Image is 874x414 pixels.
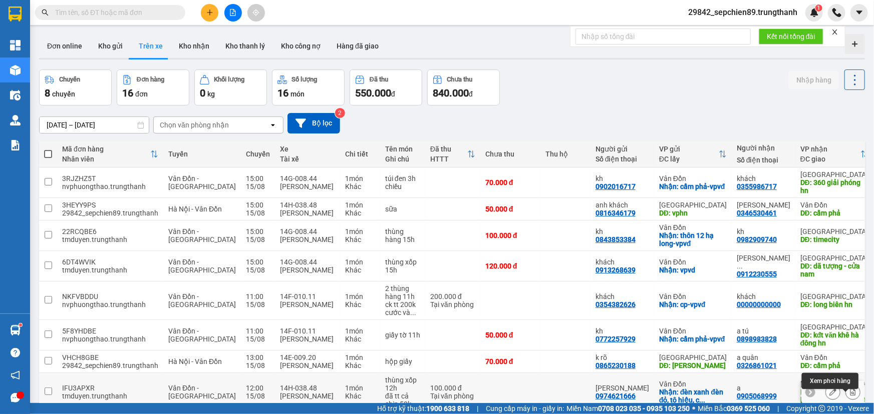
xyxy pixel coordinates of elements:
[280,384,335,392] div: 14H-038.48
[280,361,335,369] div: [PERSON_NAME]
[800,170,868,178] div: [GEOGRAPHIC_DATA]
[800,201,868,209] div: Vân Đồn
[10,140,21,150] img: solution-icon
[659,353,727,361] div: [GEOGRAPHIC_DATA]
[698,403,770,414] span: Miền Bắc
[280,327,335,335] div: 14F-010.11
[659,201,727,209] div: [GEOGRAPHIC_DATA]
[168,357,222,365] span: Hà Nội - Vân Đồn
[737,327,790,335] div: a tú
[62,353,158,361] div: VHCH8GBE
[62,266,158,274] div: tmduyen.trungthanh
[659,155,719,163] div: ĐC lấy
[800,227,868,235] div: [GEOGRAPHIC_DATA]
[280,201,335,209] div: 14H-038.48
[246,300,270,308] div: 15/08
[62,300,158,308] div: nvphuongthao.trungthanh
[345,174,375,182] div: 1 món
[485,262,535,270] div: 120.000 đ
[273,34,329,58] button: Kho công nợ
[280,145,335,153] div: Xe
[246,201,270,209] div: 15:00
[659,388,727,404] div: Nhận: đèn xanh đèn đỏ, tô hiệu, cp-vpvđ
[280,266,335,274] div: [PERSON_NAME]
[214,76,245,83] div: Khối lượng
[596,392,636,400] div: 0974621666
[10,65,21,75] img: warehouse-icon
[737,201,790,209] div: thanh hung
[194,69,267,105] button: Khối lượng0kg
[385,357,420,365] div: hộp giấy
[247,4,265,21] button: aim
[57,141,163,167] th: Toggle SortBy
[391,90,395,98] span: đ
[335,108,345,118] sup: 2
[62,258,158,266] div: 6DT4WVIK
[737,156,790,164] div: Số điện thoại
[10,325,21,335] img: warehouse-icon
[280,335,335,343] div: [PERSON_NAME]
[800,361,868,369] div: DĐ: cẩm phả
[737,144,790,152] div: Người nhận
[10,40,21,50] img: dashboard-icon
[596,353,649,361] div: k rõ
[800,254,868,262] div: [GEOGRAPHIC_DATA]
[45,87,50,99] span: 8
[737,292,790,300] div: khách
[62,209,158,217] div: 29842_sepchien89.trungthanh
[59,76,80,83] div: Chuyến
[385,331,420,339] div: giấy tờ 11h
[168,205,222,213] span: Hà Nội - Vân Đồn
[737,174,790,182] div: khách
[11,348,20,357] span: question-circle
[345,292,375,300] div: 1 món
[350,69,422,105] button: Đã thu550.000đ
[692,406,695,410] span: ⚪️
[277,87,288,99] span: 16
[6,15,33,65] img: logo.jpg
[485,357,535,365] div: 70.000 đ
[737,384,790,392] div: a
[427,69,500,105] button: Chưa thu840.000đ
[269,121,277,129] svg: open
[10,115,21,125] img: warehouse-icon
[62,227,158,235] div: 22RCQBE6
[469,90,473,98] span: đ
[39,69,112,105] button: Chuyến8chuyến
[596,174,649,182] div: kh
[850,4,868,21] button: caret-down
[575,28,751,44] input: Nhập số tổng đài
[62,174,158,182] div: 3RJZHZ5T
[598,404,690,412] strong: 0708 023 035 - 0935 103 250
[345,150,375,158] div: Chi tiết
[425,141,480,167] th: Toggle SortBy
[168,227,236,243] span: Vân Đồn - [GEOGRAPHIC_DATA]
[39,34,90,58] button: Đơn online
[11,370,20,380] span: notification
[38,8,111,68] b: Trung Thành Limousine
[345,353,375,361] div: 1 món
[485,231,535,239] div: 100.000 đ
[168,292,236,308] span: Vân Đồn - [GEOGRAPHIC_DATA]
[737,335,777,343] div: 0898983828
[596,300,636,308] div: 0354382626
[596,145,649,153] div: Người gửi
[224,4,242,21] button: file-add
[596,235,636,243] div: 0843853384
[345,327,375,335] div: 1 món
[737,227,790,235] div: kh
[246,327,270,335] div: 11:00
[252,9,259,16] span: aim
[117,69,189,105] button: Đơn hàng16đơn
[596,227,649,235] div: kh
[659,266,727,274] div: Nhận: vpvd
[168,258,236,274] span: Vân Đồn - [GEOGRAPHIC_DATA]
[654,141,732,167] th: Toggle SortBy
[385,227,420,243] div: thùng hàng 15h
[134,8,242,24] b: [DOMAIN_NAME]
[53,71,185,140] h1: Giao dọc đường
[800,323,868,331] div: [GEOGRAPHIC_DATA]
[207,90,215,98] span: kg
[246,335,270,343] div: 15/08
[430,300,475,308] div: Tại văn phòng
